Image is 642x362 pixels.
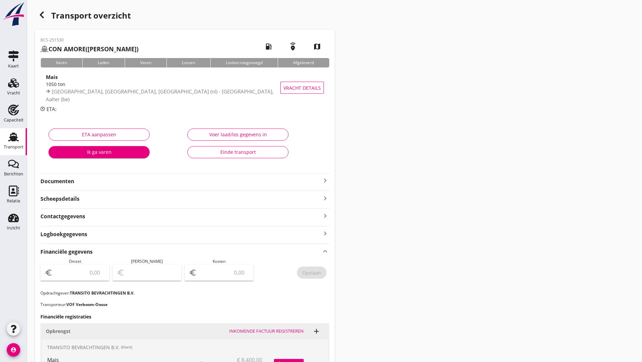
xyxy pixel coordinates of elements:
[40,73,329,103] a: Mais1050 ton[GEOGRAPHIC_DATA], [GEOGRAPHIC_DATA], [GEOGRAPHIC_DATA] (nl) - [GEOGRAPHIC_DATA], Aal...
[47,106,57,112] span: ETA:
[321,247,329,256] i: keyboard_arrow_up
[46,81,283,88] div: 1050 ton
[40,37,139,43] p: BCS-251530
[7,226,20,230] div: Inzicht
[7,199,20,203] div: Relatie
[321,194,329,203] i: keyboard_arrow_right
[40,302,329,308] p: Transporteur:
[4,172,23,176] div: Berichten
[44,269,53,277] i: euro
[121,344,132,350] small: (Klant)
[321,229,329,238] i: keyboard_arrow_right
[82,58,124,67] div: Laden
[4,145,24,149] div: Transport
[210,58,278,67] div: Losbon toegevoegd
[321,176,329,185] i: keyboard_arrow_right
[40,248,93,256] strong: Financiële gegevens
[54,267,105,278] input: 0,00
[35,8,335,24] div: Transport overzicht
[198,267,249,278] input: 0,00
[40,313,329,320] h3: Financiële registraties
[312,327,320,335] i: add
[187,146,288,158] button: Einde transport
[125,58,166,67] div: Varen
[226,327,306,336] button: Inkomende factuur registreren
[308,37,327,56] i: map
[8,64,19,68] div: Kaart
[229,328,304,335] div: Inkomende factuur registreren
[40,230,87,238] strong: Logboekgegevens
[40,213,85,220] strong: Contactgegevens
[70,290,134,296] strong: TRANSITO BEVRACHTINGEN B.V.
[7,343,20,357] i: account_circle
[46,328,70,334] strong: Opbrengst
[49,129,150,141] button: ETA aanpassen
[7,91,20,95] div: Vracht
[54,148,144,156] div: Ik ga varen
[280,82,324,94] button: Vracht details
[40,45,139,54] h2: ([PERSON_NAME])
[166,58,210,67] div: Lossen
[69,258,81,264] span: Omzet
[46,74,58,80] strong: Mais
[46,88,274,103] span: [GEOGRAPHIC_DATA], [GEOGRAPHIC_DATA], [GEOGRAPHIC_DATA] (nl) - [GEOGRAPHIC_DATA], Aalter (be)
[49,146,150,158] button: Ik ga varen
[42,339,328,356] div: TRANSITO BEVRACHTINGEN B.V.
[40,290,329,296] p: Opdrachtgever:
[283,37,302,56] i: emergency_share
[193,148,283,156] div: Einde transport
[40,177,321,185] strong: Documenten
[189,269,197,277] i: euro
[278,58,329,67] div: Afgeleverd
[259,37,278,56] i: local_gas_station
[1,2,26,27] img: logo-small.a267ee39.svg
[213,258,225,264] span: Kosten
[187,129,288,141] button: Voer laad/los gegevens in
[283,84,321,91] span: Vracht details
[54,131,144,138] div: ETA aanpassen
[49,45,86,53] strong: CON AMORE
[321,211,329,220] i: keyboard_arrow_right
[193,131,283,138] div: Voer laad/los gegevens in
[131,258,163,264] span: [PERSON_NAME]
[40,58,82,67] div: Varen
[40,195,80,203] strong: Scheepsdetails
[66,302,108,307] strong: VOF Verboom-Oosse
[4,118,24,122] div: Capaciteit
